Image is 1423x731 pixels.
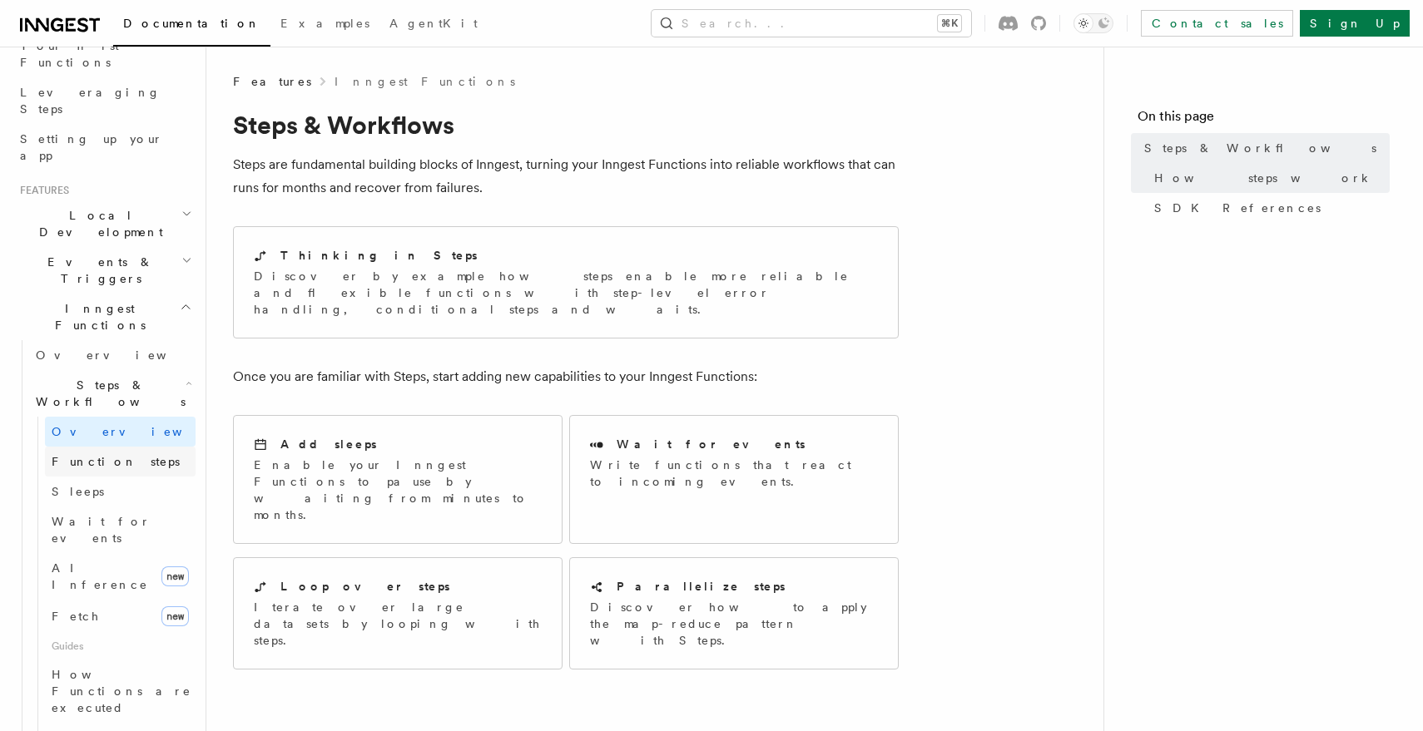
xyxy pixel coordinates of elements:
a: Sign Up [1300,10,1410,37]
a: Function steps [45,447,196,477]
a: Examples [270,5,379,45]
span: Leveraging Steps [20,86,161,116]
a: Overview [45,417,196,447]
p: Discover by example how steps enable more reliable and flexible functions with step-level error h... [254,268,878,318]
a: Overview [29,340,196,370]
span: Features [13,184,69,197]
a: How Functions are executed [45,659,196,723]
a: Setting up your app [13,124,196,170]
a: Documentation [113,5,270,47]
span: Overview [36,348,207,362]
h1: Steps & Workflows [233,110,899,140]
button: Toggle dark mode [1073,13,1113,33]
a: Inngest Functions [335,73,515,90]
span: Events & Triggers [13,254,181,287]
span: Features [233,73,311,90]
h2: Loop over steps [280,578,450,595]
span: Setting up your app [20,132,163,162]
button: Events & Triggers [13,247,196,294]
span: Guides [45,633,196,659]
button: Search...⌘K [652,10,971,37]
p: Write functions that react to incoming events. [590,457,878,490]
a: Sleeps [45,477,196,506]
p: Enable your Inngest Functions to pause by waiting from minutes to months. [254,457,542,523]
h2: Thinking in Steps [280,247,478,264]
a: Contact sales [1141,10,1293,37]
span: Steps & Workflows [29,377,186,410]
p: Discover how to apply the map-reduce pattern with Steps. [590,599,878,649]
span: AI Inference [52,561,148,591]
a: Wait for eventsWrite functions that react to incoming events. [569,415,899,544]
span: Examples [280,17,369,30]
span: How Functions are executed [52,668,191,714]
span: Sleeps [52,485,104,498]
a: Steps & Workflows [1138,133,1390,163]
p: Iterate over large datasets by looping with steps. [254,599,542,649]
a: Parallelize stepsDiscover how to apply the map-reduce pattern with Steps. [569,557,899,669]
a: Loop over stepsIterate over large datasets by looping with steps. [233,557,563,669]
h4: On this page [1138,106,1390,133]
span: Inngest Functions [13,300,180,333]
span: Local Development [13,207,181,240]
a: Fetchnew [45,600,196,633]
button: Steps & Workflows [29,370,196,417]
span: How steps work [1154,170,1373,186]
a: AgentKit [379,5,488,45]
span: Function steps [52,455,180,468]
a: Add sleepsEnable your Inngest Functions to pause by waiting from minutes to months. [233,415,563,544]
a: Thinking in StepsDiscover by example how steps enable more reliable and flexible functions with s... [233,226,899,338]
h2: Add sleeps [280,436,377,452]
a: How steps work [1148,163,1390,193]
kbd: ⌘K [938,15,961,32]
span: AgentKit [389,17,478,30]
span: Overview [52,425,223,438]
span: Wait for events [52,515,151,545]
span: Fetch [52,610,100,623]
span: Documentation [123,17,260,30]
span: new [161,606,189,626]
h2: Parallelize steps [617,578,786,595]
h2: Wait for events [617,436,806,452]
a: Leveraging Steps [13,77,196,124]
span: Steps & Workflows [1144,140,1376,156]
a: Your first Functions [13,31,196,77]
span: new [161,566,189,586]
a: AI Inferencenew [45,553,196,600]
p: Steps are fundamental building blocks of Inngest, turning your Inngest Functions into reliable wo... [233,153,899,200]
span: SDK References [1154,200,1321,216]
a: SDK References [1148,193,1390,223]
button: Local Development [13,200,196,247]
button: Inngest Functions [13,294,196,340]
a: Wait for events [45,506,196,553]
p: Once you are familiar with Steps, start adding new capabilities to your Inngest Functions: [233,365,899,388]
